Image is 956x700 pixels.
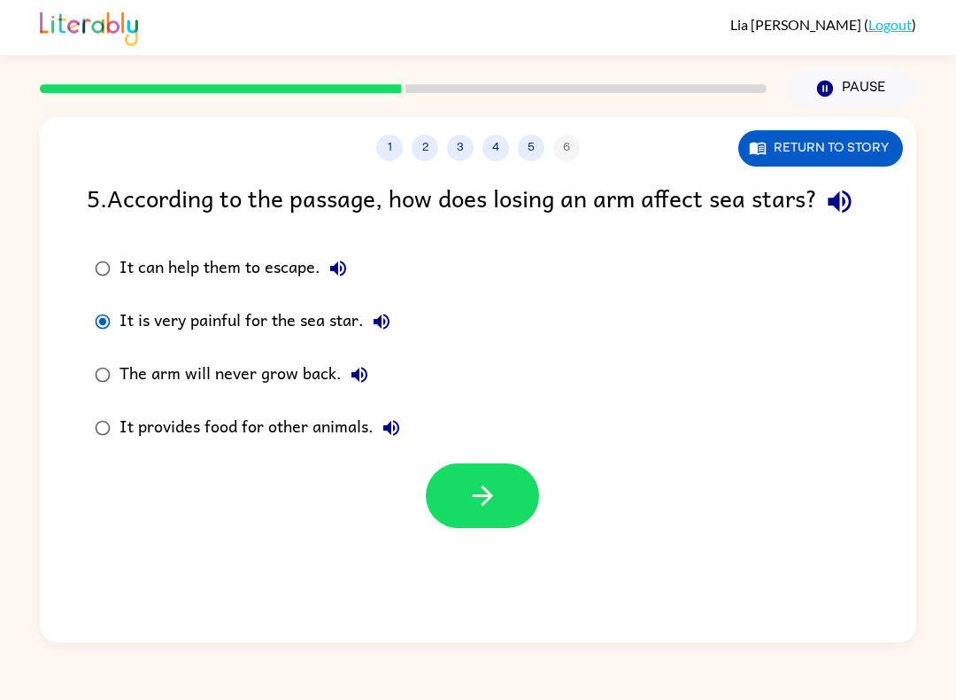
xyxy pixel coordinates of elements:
div: It provides food for other animals. [119,410,409,446]
button: 1 [376,135,403,161]
div: It is very painful for the sea star. [119,304,399,339]
button: The arm will never grow back. [342,357,377,393]
button: 3 [447,135,474,161]
div: It can help them to escape. [119,251,356,286]
a: Logout [868,16,912,33]
button: Return to story [738,130,903,167]
button: It can help them to escape. [320,251,356,286]
button: It provides food for other animals. [374,410,409,446]
button: It is very painful for the sea star. [364,304,399,339]
button: 2 [412,135,438,161]
div: 5 . According to the passage, how does losing an arm affect sea stars? [87,179,869,224]
button: Pause [788,68,916,109]
span: Lia [PERSON_NAME] [730,16,864,33]
img: Literably [40,7,138,46]
div: The arm will never grow back. [119,357,377,393]
button: 5 [518,135,544,161]
div: ( ) [730,16,916,33]
button: 4 [482,135,509,161]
